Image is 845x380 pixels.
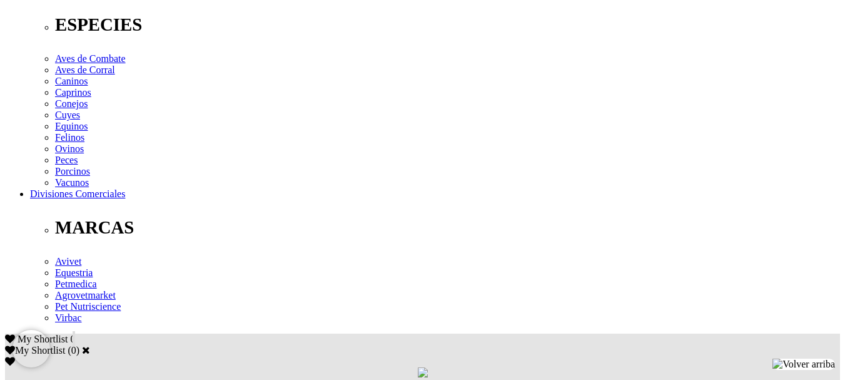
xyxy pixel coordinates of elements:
[70,334,75,344] span: 0
[55,301,121,312] a: Pet Nutriscience
[55,290,116,300] a: Agrovetmarket
[55,256,81,267] a: Avivet
[55,110,80,120] a: Cuyes
[82,345,90,355] a: Cerrar
[772,359,835,370] img: Volver arriba
[55,132,84,143] a: Felinos
[55,267,93,278] a: Equestria
[55,53,126,64] a: Aves de Combate
[5,345,65,356] label: My Shortlist
[55,177,89,188] a: Vacunos
[55,87,91,98] a: Caprinos
[55,166,90,177] a: Porcinos
[55,98,88,109] a: Conejos
[55,76,88,86] a: Caninos
[30,188,125,199] a: Divisiones Comerciales
[55,279,97,289] a: Petmedica
[55,143,84,154] a: Ovinos
[55,121,88,131] a: Equinos
[55,217,840,238] p: MARCAS
[55,155,78,165] a: Peces
[55,14,840,35] p: ESPECIES
[55,312,82,323] a: Virbac
[13,330,50,367] iframe: Brevo live chat
[71,345,76,356] label: 0
[418,367,428,377] img: loading.gif
[55,64,115,75] a: Aves de Corral
[68,345,79,356] span: ( )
